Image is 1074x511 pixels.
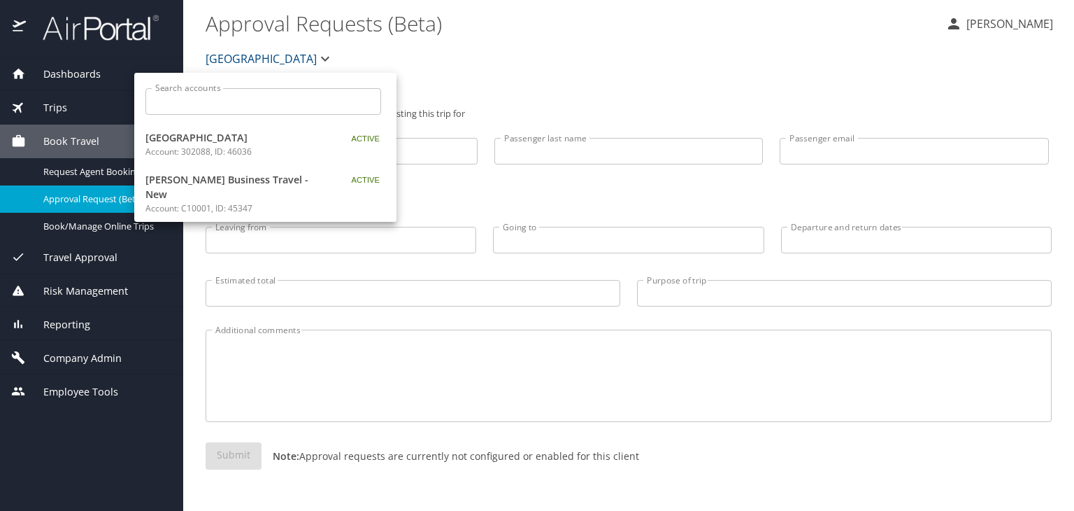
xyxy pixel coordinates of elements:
a: [PERSON_NAME] Business Travel - NewAccount: C10001, ID: 45347 [134,165,396,222]
span: [PERSON_NAME] Business Travel - New [145,172,320,202]
a: [GEOGRAPHIC_DATA]Account: 302088, ID: 46036 [134,123,396,165]
span: [GEOGRAPHIC_DATA] [145,130,320,146]
p: Account: C10001, ID: 45347 [145,202,320,215]
p: Account: 302088, ID: 46036 [145,146,320,158]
